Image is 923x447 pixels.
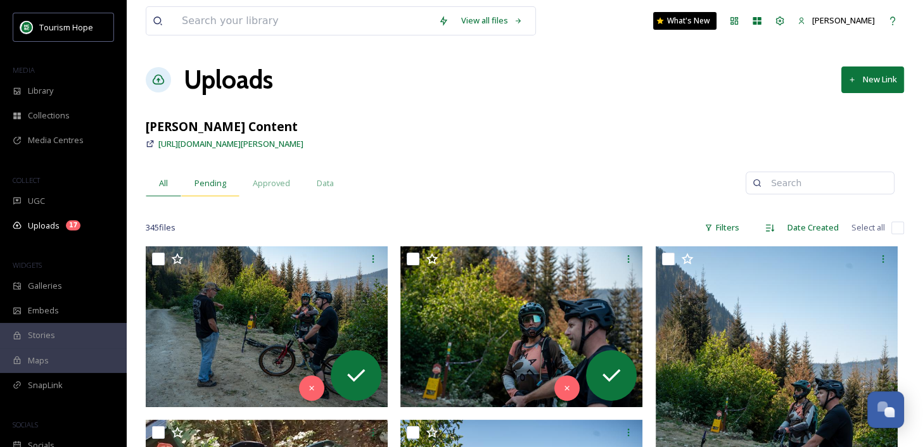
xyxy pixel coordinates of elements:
[28,85,53,97] span: Library
[317,177,334,189] span: Data
[455,8,529,33] a: View all files
[851,222,885,234] span: Select all
[184,61,273,99] a: Uploads
[28,329,55,341] span: Stories
[66,220,80,230] div: 17
[13,65,35,75] span: MEDIA
[28,280,62,292] span: Galleries
[867,391,904,428] button: Open Chat
[28,134,84,146] span: Media Centres
[28,305,59,317] span: Embeds
[812,15,875,26] span: [PERSON_NAME]
[13,260,42,270] span: WIDGETS
[841,66,904,92] button: New Link
[28,110,70,122] span: Collections
[13,420,38,429] span: SOCIALS
[653,12,716,30] a: What's New
[28,220,60,232] span: Uploads
[781,215,845,240] div: Date Created
[698,215,746,240] div: Filters
[20,21,33,34] img: logo.png
[13,175,40,185] span: COLLECT
[146,246,388,407] img: ext_1757017064.93103_-HOP_8191.jpg
[194,177,226,189] span: Pending
[28,379,63,391] span: SnapLink
[400,246,642,407] img: ext_1757017064.445516_-HOP_8193.jpg
[158,136,303,151] a: [URL][DOMAIN_NAME][PERSON_NAME]
[765,170,888,196] input: Search
[146,222,175,234] span: 345 file s
[158,138,303,149] span: [URL][DOMAIN_NAME][PERSON_NAME]
[146,118,298,135] strong: [PERSON_NAME] Content
[175,7,432,35] input: Search your library
[159,177,168,189] span: All
[253,177,290,189] span: Approved
[39,22,93,33] span: Tourism Hope
[28,195,45,207] span: UGC
[28,355,49,367] span: Maps
[791,8,881,33] a: [PERSON_NAME]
